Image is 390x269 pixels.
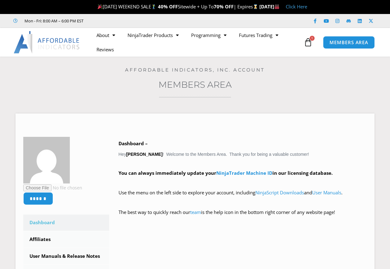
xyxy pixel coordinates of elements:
[90,28,121,42] a: About
[190,209,201,215] a: team
[275,4,279,9] img: 🏭
[158,3,178,10] strong: 40% OFF
[253,4,258,9] img: ⌛
[126,152,163,157] strong: [PERSON_NAME]
[119,170,333,176] strong: You can always immediately update your in our licensing database.
[310,36,315,41] span: 1
[233,28,285,42] a: Futures Trading
[185,28,233,42] a: Programming
[121,28,185,42] a: NinjaTrader Products
[23,248,109,264] a: User Manuals & Release Notes
[119,188,367,206] p: Use the menu on the left side to explore your account, including and .
[98,4,102,9] img: 🎉
[323,36,375,49] a: MEMBERS AREA
[216,170,272,176] a: NinjaTrader Machine ID
[214,3,234,10] strong: 70% OFF
[125,67,265,73] a: Affordable Indicators, Inc. Account
[23,215,109,231] a: Dashboard
[151,4,156,9] img: 🏌️‍♂️
[23,137,70,183] img: 306a39d853fe7ca0a83b64c3a9ab38c2617219f6aea081d20322e8e32295346b
[90,42,120,57] a: Reviews
[96,3,259,10] span: [DATE] WEEKEND SALE Sitewide + Up To | Expires
[90,28,303,57] nav: Menu
[259,3,280,10] strong: [DATE]
[312,189,341,196] a: User Manuals
[14,31,80,53] img: LogoAI | Affordable Indicators – NinjaTrader
[329,40,368,45] span: MEMBERS AREA
[159,79,232,90] a: Members Area
[92,18,185,24] iframe: Customer reviews powered by Trustpilot
[23,17,83,25] span: Mon - Fri: 8:00 AM – 6:00 PM EST
[255,189,304,196] a: NinjaScript Downloads
[294,33,322,51] a: 1
[286,3,307,10] a: Click Here
[119,139,367,225] div: Hey ! Welcome to the Members Area. Thank you for being a valuable customer!
[119,140,148,146] b: Dashboard –
[23,231,109,248] a: Affiliates
[119,208,367,225] p: The best way to quickly reach our is the help icon in the bottom right corner of any website page!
